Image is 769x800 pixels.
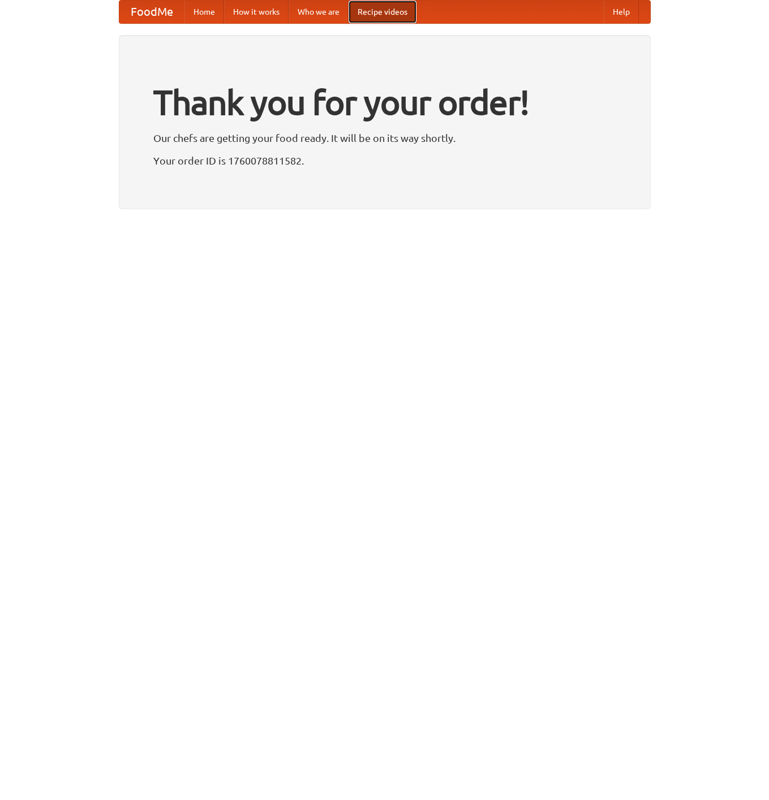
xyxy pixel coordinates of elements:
[119,1,184,23] a: FoodMe
[153,75,616,129] h1: Thank you for your order!
[349,1,416,23] a: Recipe videos
[184,1,224,23] a: Home
[289,1,349,23] a: Who we are
[153,152,616,169] p: Your order ID is 1760078811582.
[604,1,639,23] a: Help
[224,1,289,23] a: How it works
[153,129,616,146] p: Our chefs are getting your food ready. It will be on its way shortly.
